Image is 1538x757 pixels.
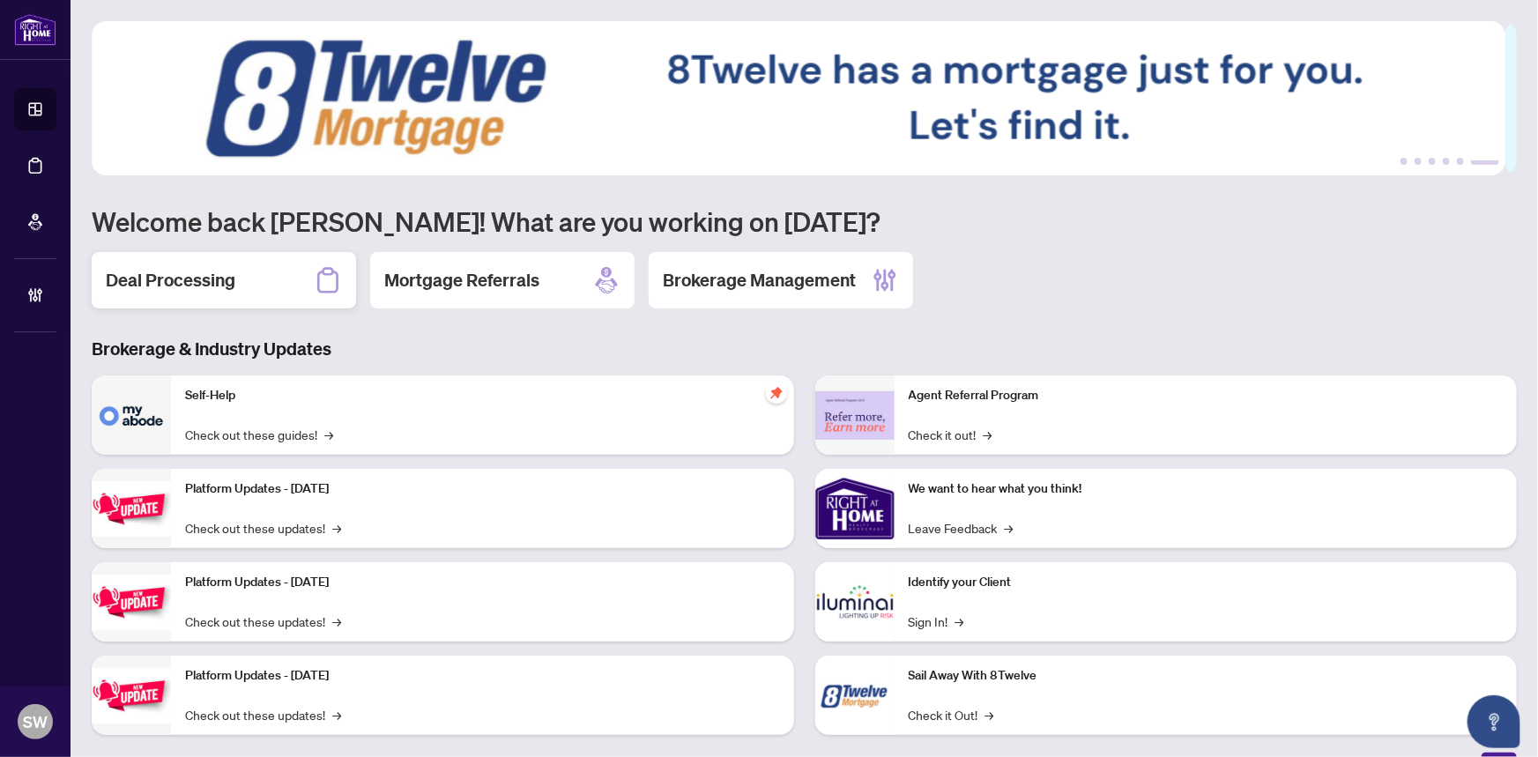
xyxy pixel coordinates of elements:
h1: Welcome back [PERSON_NAME]! What are you working on [DATE]? [92,204,1517,238]
span: → [332,612,341,631]
img: We want to hear what you think! [815,469,895,548]
img: Platform Updates - June 23, 2025 [92,668,171,724]
a: Sign In!→ [909,612,964,631]
p: Sail Away With 8Twelve [909,666,1504,686]
img: Platform Updates - July 21, 2025 [92,481,171,537]
img: Sail Away With 8Twelve [815,656,895,735]
a: Check it out!→ [909,425,992,444]
p: Agent Referral Program [909,386,1504,405]
p: Identify your Client [909,573,1504,592]
h2: Deal Processing [106,268,235,293]
img: Agent Referral Program [815,391,895,440]
h2: Mortgage Referrals [384,268,539,293]
p: Platform Updates - [DATE] [185,573,780,592]
span: pushpin [766,382,787,404]
span: SW [23,709,48,734]
button: 2 [1415,158,1422,165]
span: → [332,518,341,538]
span: → [324,425,333,444]
button: 4 [1443,158,1450,165]
img: logo [14,13,56,46]
img: Self-Help [92,375,171,455]
a: Leave Feedback→ [909,518,1014,538]
button: Open asap [1467,695,1520,748]
p: Platform Updates - [DATE] [185,479,780,499]
img: Identify your Client [815,562,895,642]
p: Self-Help [185,386,780,405]
a: Check out these updates!→ [185,612,341,631]
button: 1 [1401,158,1408,165]
a: Check out these updates!→ [185,518,341,538]
p: Platform Updates - [DATE] [185,666,780,686]
span: → [332,705,341,724]
img: Slide 5 [92,21,1505,175]
button: 5 [1457,158,1464,165]
a: Check out these updates!→ [185,705,341,724]
p: We want to hear what you think! [909,479,1504,499]
a: Check out these guides!→ [185,425,333,444]
button: 3 [1429,158,1436,165]
button: 6 [1471,158,1499,165]
a: Check it Out!→ [909,705,994,724]
span: → [955,612,964,631]
span: → [984,425,992,444]
h2: Brokerage Management [663,268,856,293]
img: Platform Updates - July 8, 2025 [92,575,171,630]
span: → [1005,518,1014,538]
h3: Brokerage & Industry Updates [92,337,1517,361]
span: → [985,705,994,724]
